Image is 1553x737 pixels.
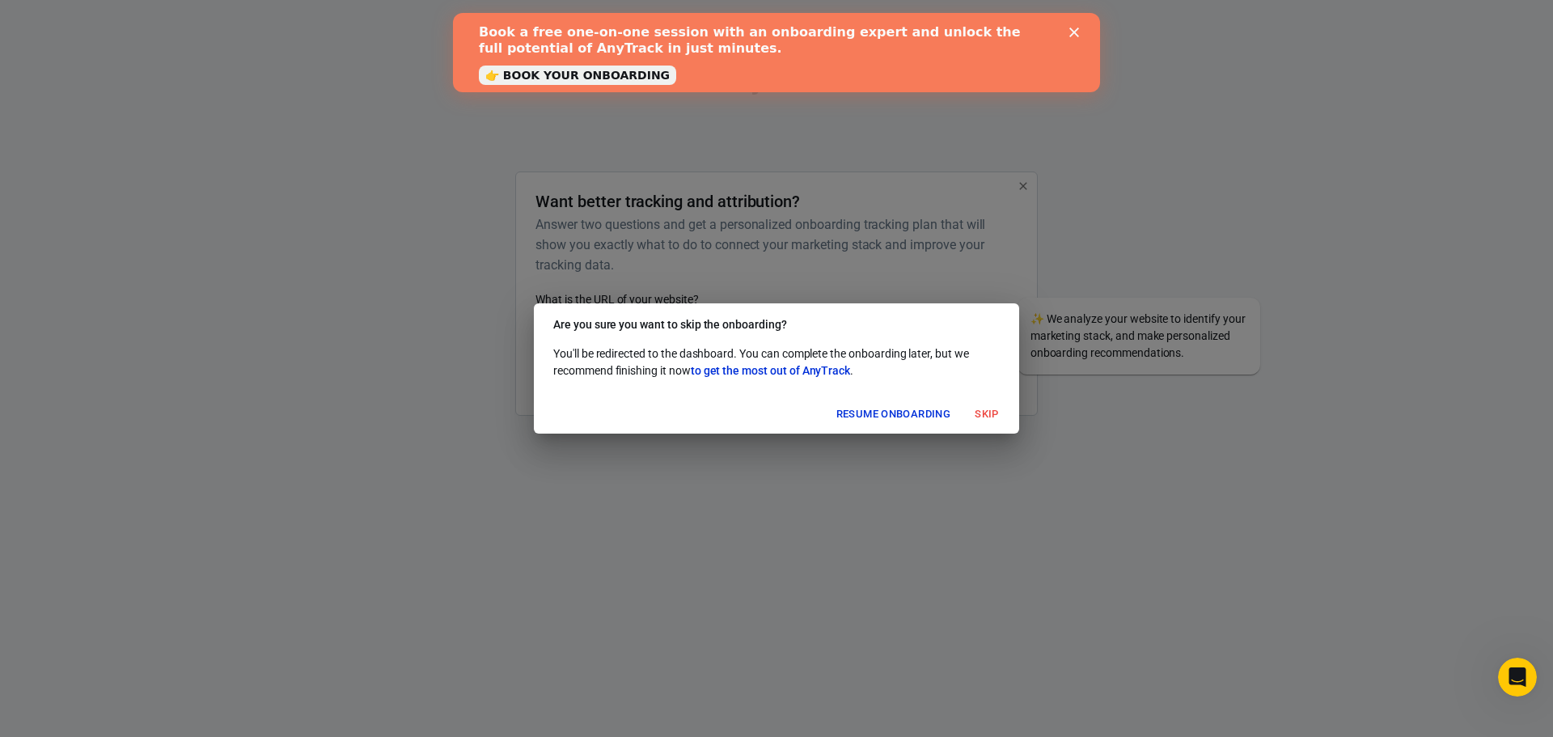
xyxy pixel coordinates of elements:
h2: Are you sure you want to skip the onboarding? [534,303,1019,345]
button: Skip [961,402,1013,427]
button: Resume onboarding [832,402,954,427]
p: You'll be redirected to the dashboard. You can complete the onboarding later, but we recommend fi... [553,345,1000,379]
iframe: Intercom live chat [1498,658,1537,697]
span: to get the most out of AnyTrack [691,364,850,377]
div: Close [616,15,633,24]
iframe: Intercom live chat banner [453,13,1100,92]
